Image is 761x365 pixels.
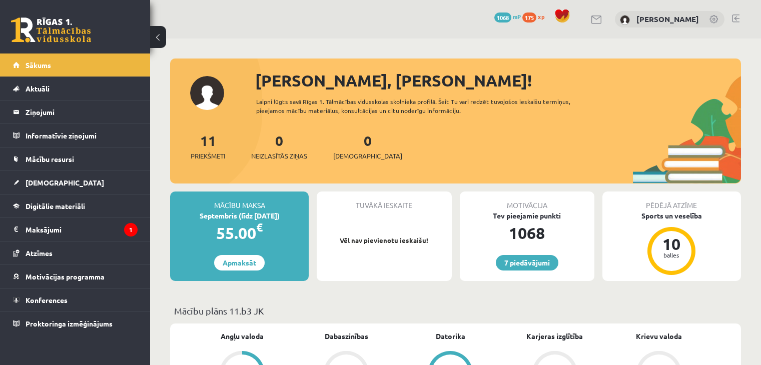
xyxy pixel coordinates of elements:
[26,100,138,123] legend: Ziņojumi
[124,223,138,236] i: 1
[221,331,264,341] a: Angļu valoda
[26,319,113,328] span: Proktoringa izmēģinājums
[460,221,594,245] div: 1068
[26,295,68,304] span: Konferences
[602,210,741,221] div: Sports un veselība
[13,53,138,76] a: Sākums
[602,210,741,276] a: Sports un veselība 10 balles
[460,191,594,210] div: Motivācija
[170,210,309,221] div: Septembris (līdz [DATE])
[191,151,225,161] span: Priekšmeti
[251,151,307,161] span: Neizlasītās ziņas
[333,131,402,161] a: 0[DEMOGRAPHIC_DATA]
[13,288,138,311] a: Konferences
[13,312,138,335] a: Proktoringa izmēģinājums
[13,77,138,100] a: Aktuāli
[26,154,74,163] span: Mācību resursi
[26,124,138,147] legend: Informatīvie ziņojumi
[13,147,138,170] a: Mācību resursi
[26,218,138,241] legend: Maksājumi
[26,84,50,93] span: Aktuāli
[513,12,521,20] span: mP
[322,235,446,245] p: Vēl nav pievienotu ieskaišu!
[26,201,85,210] span: Digitālie materiāli
[325,331,368,341] a: Dabaszinības
[460,210,594,221] div: Tev pieejamie punkti
[436,331,465,341] a: Datorika
[251,131,307,161] a: 0Neizlasītās ziņas
[522,12,549,20] a: 175 xp
[538,12,544,20] span: xp
[656,236,686,252] div: 10
[26,248,53,257] span: Atzīmes
[620,15,630,25] img: Rūta Rutka
[494,12,521,20] a: 1068 mP
[13,194,138,217] a: Digitālie materiāli
[11,17,91,42] a: Rīgas 1. Tālmācības vidusskola
[496,255,558,270] a: 7 piedāvājumi
[522,12,536,22] span: 175
[13,171,138,194] a: [DEMOGRAPHIC_DATA]
[526,331,583,341] a: Karjeras izglītība
[636,331,682,341] a: Krievu valoda
[494,12,511,22] span: 1068
[13,265,138,288] a: Motivācijas programma
[256,97,599,115] div: Laipni lūgts savā Rīgas 1. Tālmācības vidusskolas skolnieka profilā. Šeit Tu vari redzēt tuvojošo...
[13,218,138,241] a: Maksājumi1
[174,304,737,317] p: Mācību plāns 11.b3 JK
[191,131,225,161] a: 11Priekšmeti
[26,178,104,187] span: [DEMOGRAPHIC_DATA]
[656,252,686,258] div: balles
[256,220,263,234] span: €
[317,191,451,210] div: Tuvākā ieskaite
[255,68,741,92] div: [PERSON_NAME], [PERSON_NAME]!
[13,241,138,264] a: Atzīmes
[170,191,309,210] div: Mācību maksa
[26,60,51,69] span: Sākums
[636,14,699,24] a: [PERSON_NAME]
[13,100,138,123] a: Ziņojumi
[214,255,265,270] a: Apmaksāt
[26,272,105,281] span: Motivācijas programma
[333,151,402,161] span: [DEMOGRAPHIC_DATA]
[170,221,309,245] div: 55.00
[13,124,138,147] a: Informatīvie ziņojumi
[602,191,741,210] div: Pēdējā atzīme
